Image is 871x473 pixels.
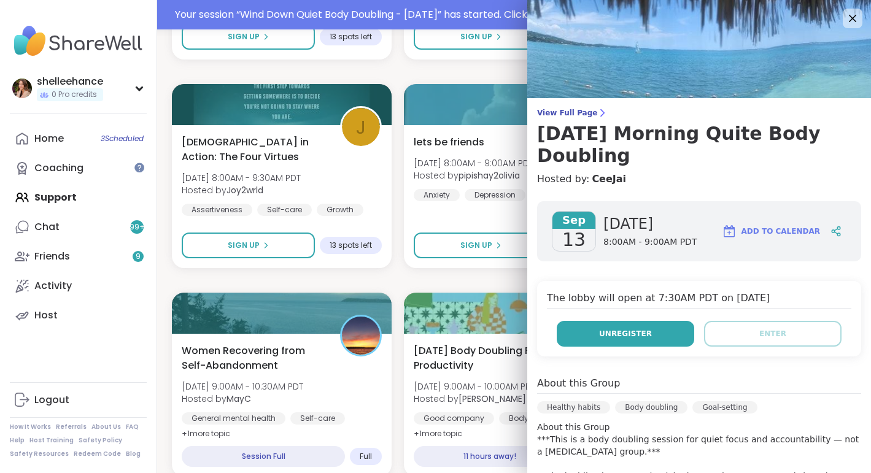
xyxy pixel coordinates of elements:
span: [DEMOGRAPHIC_DATA] in Action: The Four Virtues [182,135,327,164]
img: shelleehance [12,79,32,98]
div: 11 hours away! [414,446,566,467]
span: 13 [562,229,586,251]
div: Activity [34,279,72,293]
span: Sign Up [228,240,260,251]
b: pipishay2olivia [459,169,520,182]
span: [DATE] 9:00AM - 10:30AM PDT [182,380,303,393]
div: Self-care [290,412,345,425]
b: Joy2wrld [226,184,263,196]
a: How It Works [10,423,51,431]
span: Sign Up [460,31,492,42]
a: About Us [91,423,121,431]
button: Unregister [557,321,694,347]
a: Logout [10,385,147,415]
h4: Hosted by: [537,172,861,187]
span: Add to Calendar [741,226,820,237]
button: Sign Up [182,24,315,50]
span: View Full Page [537,108,861,118]
span: 0 Pro credits [52,90,97,100]
a: Home3Scheduled [10,124,147,153]
span: [DATE] 8:00AM - 9:30AM PDT [182,172,301,184]
div: Self-care [257,204,312,216]
iframe: Spotlight [134,163,144,172]
span: Full [360,452,372,461]
div: Coaching [34,161,83,175]
div: Body doubling [615,401,687,413]
span: 8:00AM - 9:00AM PDT [603,236,697,248]
a: Coaching [10,153,147,183]
a: Safety Policy [79,436,122,445]
div: Host [34,309,58,322]
button: Sign Up [414,233,549,258]
a: Redeem Code [74,450,121,458]
a: View Full Page[DATE] Morning Quite Body Doubling [537,108,861,167]
button: Sign Up [182,233,315,258]
span: 13 spots left [330,32,372,42]
a: Friends9 [10,242,147,271]
div: Goal-setting [692,401,757,413]
div: Anxiety [414,189,460,201]
span: Unregister [599,328,652,339]
img: ShareWell Nav Logo [10,20,147,63]
span: Hosted by [414,169,533,182]
div: Home [34,132,64,145]
span: [DATE] 8:00AM - 9:00AM PDT [414,157,533,169]
span: lets be friends [414,135,484,150]
a: Activity [10,271,147,301]
div: shelleehance [37,75,103,88]
span: Sep [552,212,595,229]
span: 9 [136,252,141,262]
span: [DATE] Body Doubling For Productivity [414,344,559,373]
span: Hosted by [182,184,301,196]
span: Sign Up [460,240,492,251]
a: Chat99+ [10,212,147,242]
div: Depression [465,189,525,201]
div: Good company [414,412,494,425]
div: Session Full [182,446,345,467]
span: [DATE] [603,214,697,234]
h3: [DATE] Morning Quite Body Doubling [537,123,861,167]
div: Friends [34,250,70,263]
span: 99 + [130,222,145,233]
a: Blog [126,450,141,458]
button: Add to Calendar [716,217,826,246]
span: 3 Scheduled [101,134,144,144]
span: Hosted by [182,393,303,405]
span: Hosted by [414,393,536,405]
a: FAQ [126,423,139,431]
h4: About this Group [537,376,620,391]
span: Enter [759,328,786,339]
div: General mental health [182,412,285,425]
div: Growth [317,204,363,216]
div: Chat [34,220,60,234]
span: 13 spots left [330,240,372,250]
a: Help [10,436,25,445]
a: Referrals [56,423,87,431]
div: Healthy habits [537,401,610,413]
span: [DATE] 9:00AM - 10:00AM PDT [414,380,536,393]
img: ShareWell Logomark [722,224,737,239]
button: Sign Up [414,24,549,50]
div: Logout [34,393,69,407]
button: Enter [704,321,842,347]
a: CeeJai [592,172,626,187]
div: Assertiveness [182,204,252,216]
b: MayC [226,393,251,405]
img: MayC [342,317,380,355]
a: Host [10,301,147,330]
div: Your session “ Wind Down Quiet Body Doubling - [DATE] ” has started. Click here to enter! [175,7,864,22]
span: Women Recovering from Self-Abandonment [182,344,327,373]
h4: The lobby will open at 7:30AM PDT on [DATE] [547,291,851,309]
a: Host Training [29,436,74,445]
a: Safety Resources [10,450,69,458]
span: J [356,113,366,142]
div: Body doubling [499,412,575,425]
b: [PERSON_NAME] [459,393,526,405]
span: Sign Up [228,31,260,42]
